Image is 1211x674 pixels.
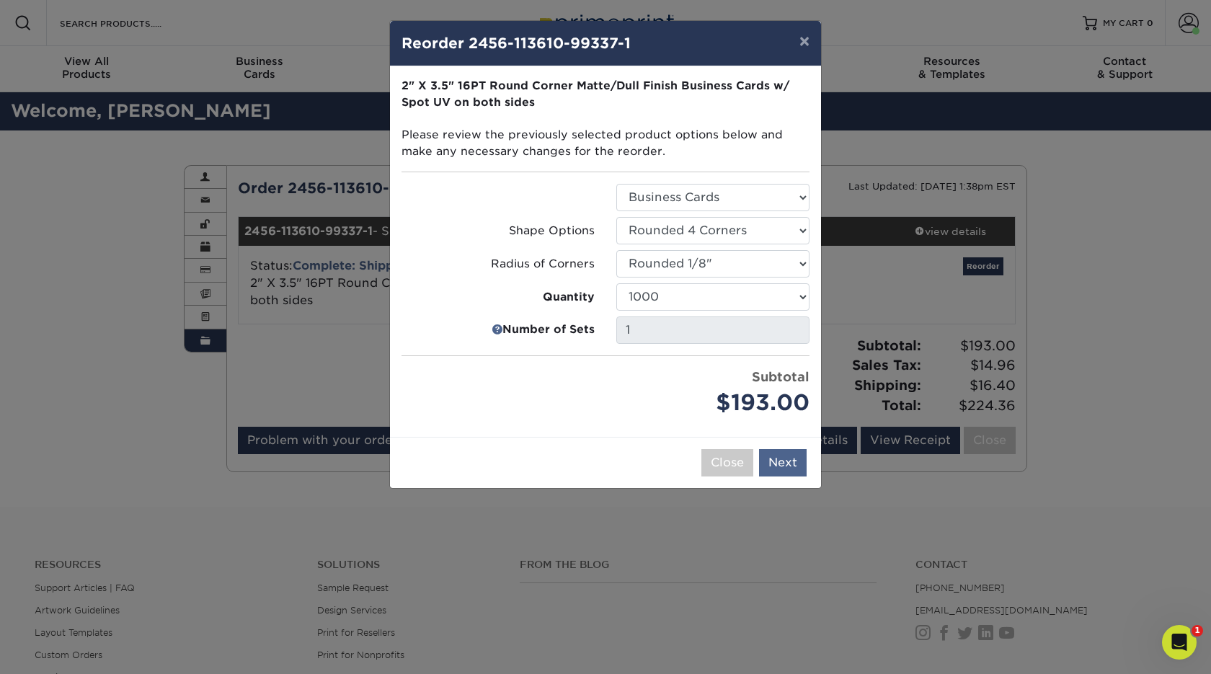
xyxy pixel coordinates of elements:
[402,78,809,160] p: Please review the previously selected product options below and make any necessary changes for th...
[788,21,821,61] button: ×
[402,256,595,272] label: Radius of Corners
[1192,625,1203,637] span: 1
[616,386,809,420] div: $193.00
[402,32,809,54] h4: Reorder 2456-113610-99337-1
[543,289,595,306] strong: Quantity
[502,322,595,339] strong: Number of Sets
[701,449,753,476] button: Close
[759,449,807,476] button: Next
[402,79,789,109] strong: 2" X 3.5" 16PT Round Corner Matte/Dull Finish Business Cards w/ Spot UV on both sides
[752,369,809,384] strong: Subtotal
[402,223,595,239] label: Shape Options
[1162,625,1197,660] iframe: Intercom live chat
